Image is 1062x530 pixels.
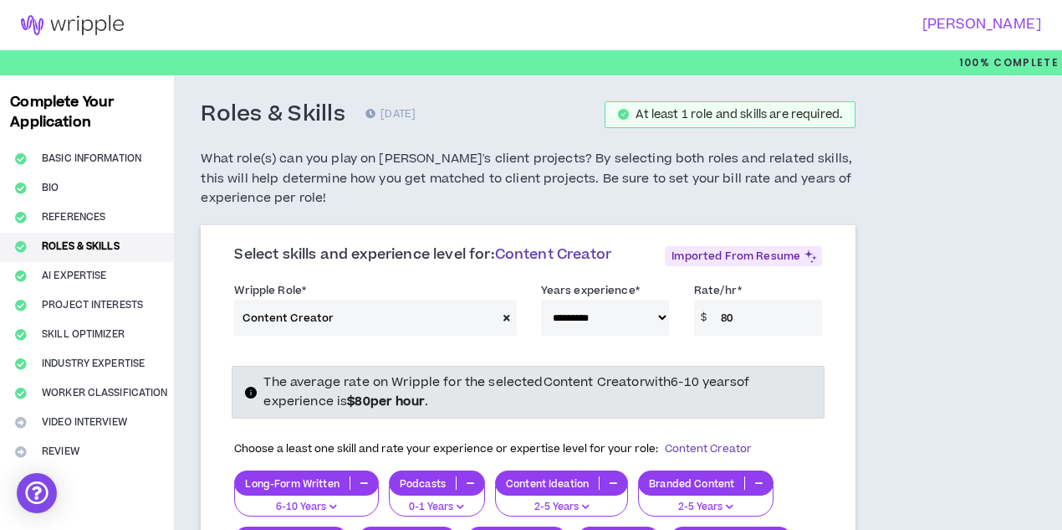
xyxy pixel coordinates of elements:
p: Podcasts [390,477,456,490]
span: Content Creator [495,244,611,265]
input: Ex. $75 [712,300,822,336]
label: Rate/hr [694,277,742,304]
h5: What role(s) can you play on [PERSON_NAME]'s client projects? By selecting both roles and related... [201,149,855,208]
p: 6-10 Years [245,500,367,515]
p: Branded Content [639,477,744,490]
span: Content Creator [665,441,752,456]
label: Years experience [541,277,640,304]
input: (e.g. User Experience, Visual & UI, Technical PM, etc.) [234,300,496,336]
span: The average rate on Wripple for the selected Content Creator with 6-10 years of experience is . [263,373,749,409]
p: Long-Form Written [235,477,349,490]
h3: [PERSON_NAME] [521,17,1042,33]
p: 2-5 Years [649,500,763,515]
strong: $ 80 per hour [347,393,425,410]
span: Select skills and experience level for: [234,244,611,265]
label: Wripple Role [234,277,306,304]
div: Open Intercom Messenger [17,473,57,513]
span: info-circle [245,387,257,399]
p: 0-1 Years [400,500,474,515]
button: 2-5 Years [638,486,774,517]
p: 100% [959,50,1059,75]
span: $ [694,300,713,336]
button: 6-10 Years [234,486,378,517]
p: Imported From Resume [665,246,822,266]
span: Complete [990,55,1059,70]
h3: Roles & Skills [201,100,345,129]
span: Choose a least one skill and rate your experience or expertise level for your role: [234,441,752,456]
button: 2-5 Years [495,486,628,517]
div: At least 1 role and skills are required. [636,109,842,121]
p: Content Ideation [496,477,599,490]
span: check-circle [618,109,629,120]
button: 0-1 Years [389,486,485,517]
p: [DATE] [365,106,416,123]
h3: Complete Your Application [3,92,171,132]
p: 2-5 Years [506,500,617,515]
